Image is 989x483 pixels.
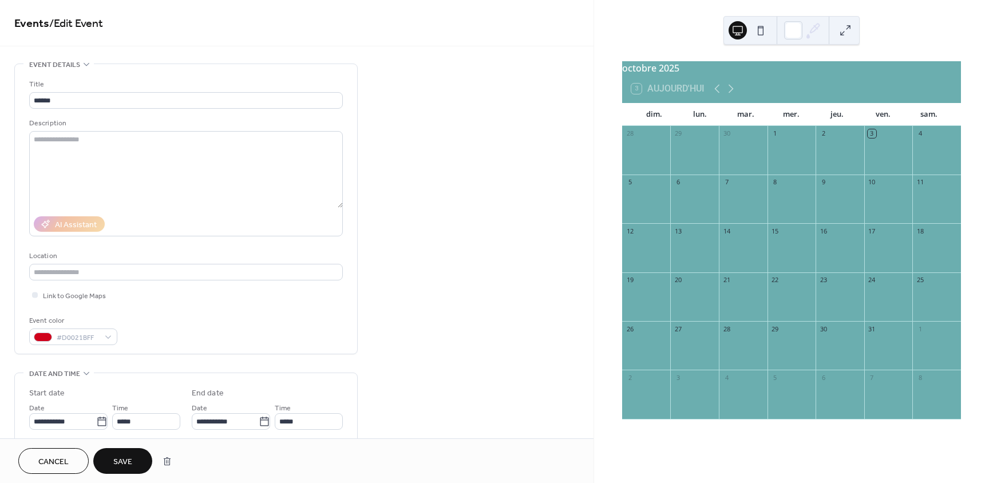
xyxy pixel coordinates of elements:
div: 19 [626,276,634,284]
div: 30 [819,324,828,333]
div: jeu. [814,103,860,126]
div: 24 [868,276,876,284]
div: lun. [677,103,723,126]
span: #D0021BFF [57,332,99,344]
div: End date [192,387,224,399]
div: 3 [674,373,682,382]
div: 16 [819,227,828,235]
div: 29 [674,129,682,138]
span: Date [192,402,207,414]
span: Time [275,402,291,414]
div: 5 [626,178,634,187]
div: Title [29,78,341,90]
div: dim. [631,103,677,126]
div: 23 [819,276,828,284]
div: 8 [771,178,780,187]
div: 26 [626,324,634,333]
div: 10 [868,178,876,187]
div: 3 [868,129,876,138]
div: 6 [819,373,828,382]
div: 30 [722,129,731,138]
div: Event color [29,315,115,327]
div: 28 [722,324,731,333]
div: 2 [819,129,828,138]
div: 7 [722,178,731,187]
div: 17 [868,227,876,235]
span: Link to Google Maps [43,290,106,302]
span: Cancel [38,456,69,468]
div: 2 [626,373,634,382]
button: Save [93,448,152,474]
div: 18 [916,227,924,235]
div: 14 [722,227,731,235]
a: Events [14,13,49,35]
div: 22 [771,276,780,284]
div: 25 [916,276,924,284]
div: octobre 2025 [622,61,961,75]
div: 4 [916,129,924,138]
button: Cancel [18,448,89,474]
div: sam. [906,103,952,126]
div: 21 [722,276,731,284]
span: Save [113,456,132,468]
div: 1 [771,129,780,138]
div: 12 [626,227,634,235]
div: Start date [29,387,65,399]
div: 4 [722,373,731,382]
span: Date [29,402,45,414]
div: 9 [819,178,828,187]
span: / Edit Event [49,13,103,35]
div: 1 [916,324,924,333]
span: Date and time [29,368,80,380]
div: 20 [674,276,682,284]
div: Location [29,250,341,262]
div: 27 [674,324,682,333]
div: 28 [626,129,634,138]
div: 15 [771,227,780,235]
div: 31 [868,324,876,333]
span: Time [112,402,128,414]
span: Event details [29,59,80,71]
div: 13 [674,227,682,235]
div: 29 [771,324,780,333]
div: 11 [916,178,924,187]
div: 5 [771,373,780,382]
div: mar. [723,103,769,126]
div: 6 [674,178,682,187]
div: 8 [916,373,924,382]
div: 7 [868,373,876,382]
div: mer. [769,103,814,126]
div: Description [29,117,341,129]
div: ven. [860,103,906,126]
